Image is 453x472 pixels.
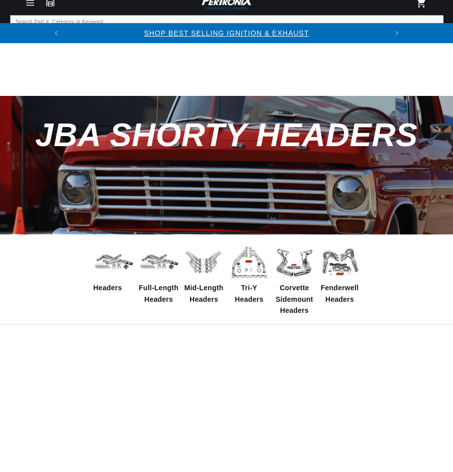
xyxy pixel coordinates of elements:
[229,282,269,305] span: Tri-Y Headers
[144,29,309,37] a: SHOP BEST SELLING IGNITION & EXHAUST
[66,28,386,39] div: Announcement
[320,242,360,305] a: Fenderwell Headers Fenderwell Headers
[184,242,224,305] a: Mid-Length Headers Mid-Length Headers
[94,282,122,293] span: Headers
[35,116,418,153] span: JBA Shorty Headers
[320,282,360,305] span: Fenderwell Headers
[139,247,179,278] img: Full-Length Headers
[387,23,407,43] button: Translation missing: en.sections.announcements.next_announcement
[420,16,442,38] button: Search Part #, Category or Keyword
[94,242,134,293] a: Headers Headers
[275,282,315,316] span: Corvette Sidemount Headers
[184,282,224,305] span: Mid-Length Headers
[275,242,315,282] img: Corvette Sidemount Headers
[139,282,179,305] span: Full-Length Headers
[184,242,224,282] img: Mid-Length Headers
[320,242,360,282] img: Fenderwell Headers
[275,242,315,316] a: Corvette Sidemount Headers Corvette Sidemount Headers
[11,16,443,38] input: Search Part #, Category or Keyword
[229,242,269,282] img: Tri-Y Headers
[94,247,134,278] img: Headers
[46,23,66,43] button: Translation missing: en.sections.announcements.previous_announcement
[139,242,179,305] a: Full-Length Headers Full-Length Headers
[229,242,269,305] a: Tri-Y Headers Tri-Y Headers
[66,28,386,39] div: 1 of 2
